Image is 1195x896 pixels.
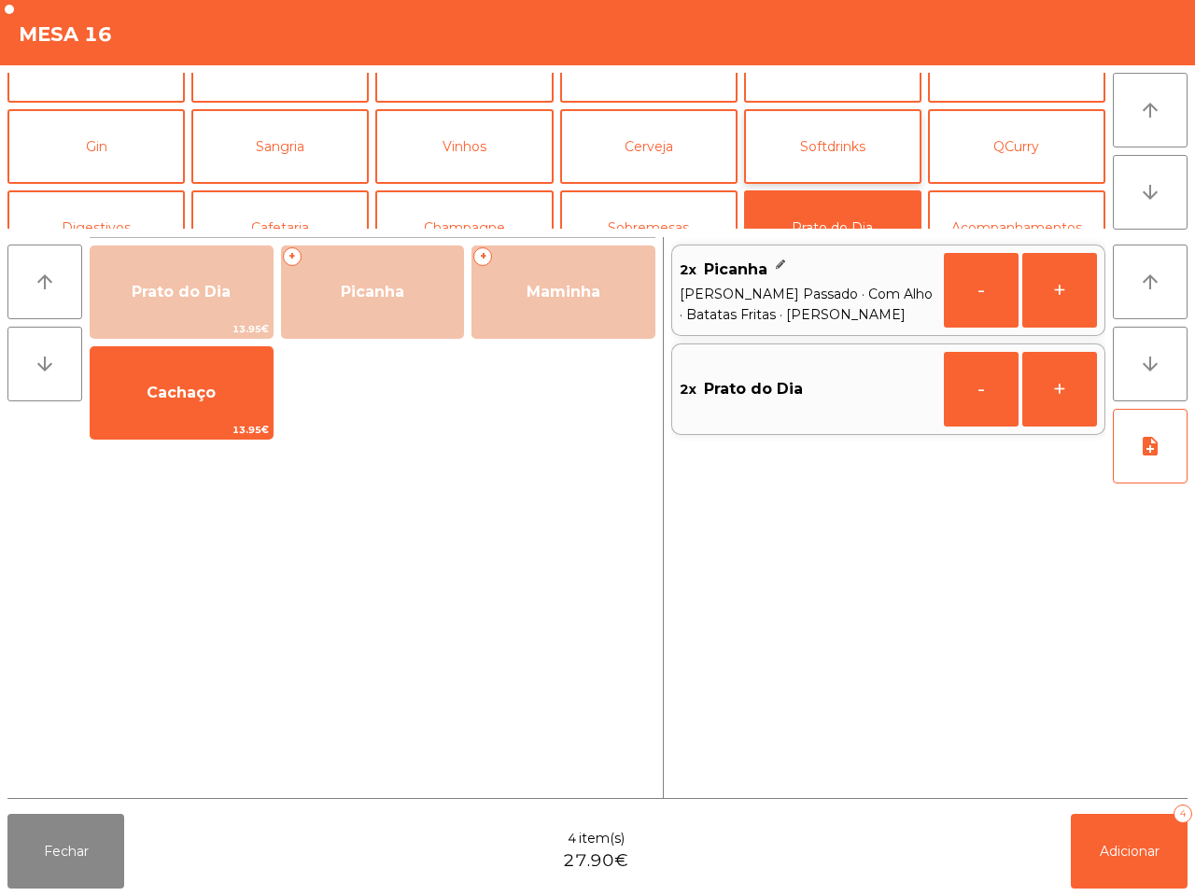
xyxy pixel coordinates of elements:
[568,829,577,848] span: 4
[744,109,921,184] button: Softdrinks
[7,109,185,184] button: Gin
[1139,353,1161,375] i: arrow_downward
[7,814,124,889] button: Fechar
[1113,155,1188,230] button: arrow_downward
[928,109,1105,184] button: QCurry
[283,247,302,266] span: +
[680,375,696,403] span: 2x
[944,352,1019,427] button: -
[7,245,82,319] button: arrow_upward
[147,384,216,401] span: Cachaço
[1139,435,1161,457] i: note_add
[579,829,625,848] span: item(s)
[680,284,936,325] span: [PERSON_NAME] Passado · Com Alho · Batatas Fritas · [PERSON_NAME]
[1113,327,1188,401] button: arrow_downward
[680,256,696,284] span: 2x
[132,283,231,301] span: Prato do Dia
[704,375,803,403] span: Prato do Dia
[473,247,492,266] span: +
[191,109,369,184] button: Sangria
[944,253,1019,328] button: -
[1139,99,1161,121] i: arrow_upward
[191,190,369,265] button: Cafetaria
[563,848,628,874] span: 27.90€
[1113,73,1188,147] button: arrow_upward
[1100,843,1160,860] span: Adicionar
[1139,271,1161,293] i: arrow_upward
[7,190,185,265] button: Digestivos
[91,320,273,338] span: 13.95€
[704,256,767,284] span: Picanha
[1022,352,1097,427] button: +
[1022,253,1097,328] button: +
[560,109,738,184] button: Cerveja
[560,190,738,265] button: Sobremesas
[7,327,82,401] button: arrow_downward
[375,109,553,184] button: Vinhos
[1113,245,1188,319] button: arrow_upward
[91,421,273,439] span: 13.95€
[375,190,553,265] button: Champagne
[928,190,1105,265] button: Acompanhamentos
[1174,805,1192,823] div: 4
[1071,814,1188,889] button: Adicionar4
[1113,409,1188,483] button: note_add
[744,190,921,265] button: Prato do Dia
[1139,181,1161,203] i: arrow_downward
[34,353,56,375] i: arrow_downward
[34,271,56,293] i: arrow_upward
[527,283,600,301] span: Maminha
[341,283,404,301] span: Picanha
[19,21,112,49] h4: Mesa 16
